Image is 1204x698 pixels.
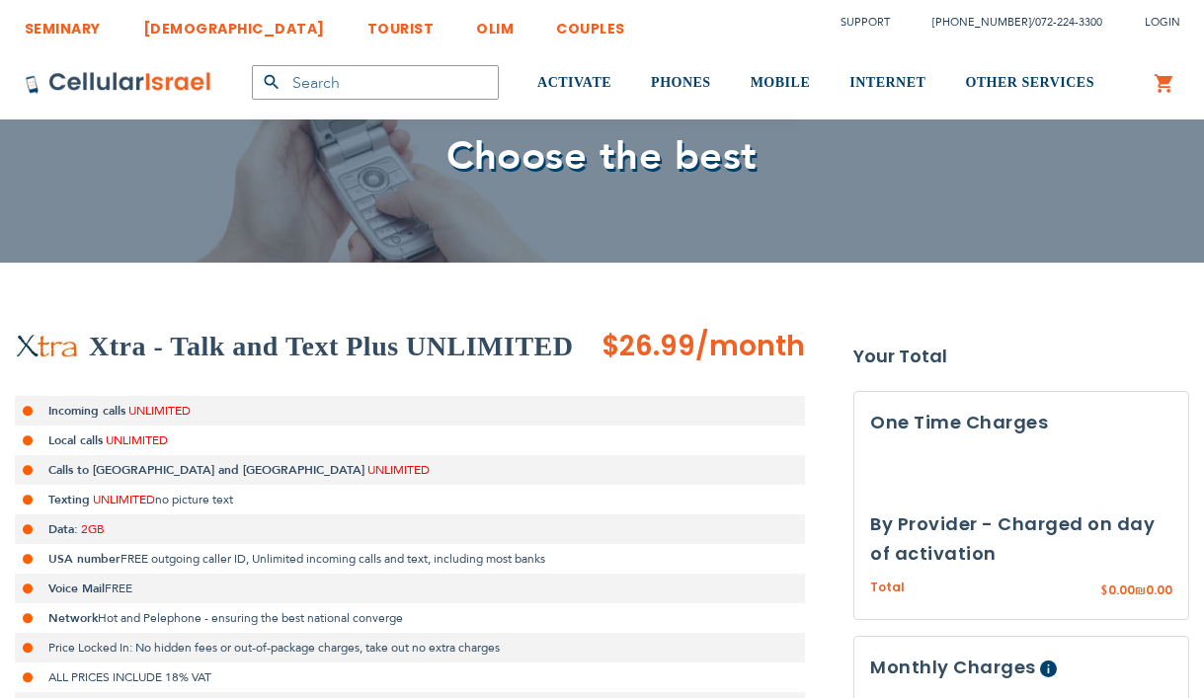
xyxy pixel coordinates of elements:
span: MOBILE [751,75,811,90]
span: Help [1040,660,1057,677]
span: FREE [105,581,132,596]
h2: Xtra - Talk and Text Plus UNLIMITED [89,327,574,366]
span: INTERNET [849,75,925,90]
li: / [913,8,1102,37]
span: UNLIMITED [106,432,168,448]
strong: Local calls [48,432,103,448]
strong: Data: [48,521,78,537]
span: Total [870,579,905,597]
h3: By Provider - Charged on day of activation [870,509,1172,569]
a: Support [841,15,890,30]
span: PHONES [651,75,711,90]
a: OLIM [476,5,514,41]
a: ACTIVATE [537,46,611,120]
strong: Incoming calls [48,403,125,419]
span: 0.00 [1146,582,1172,598]
a: PHONES [651,46,711,120]
strong: USA number [48,551,120,567]
a: TOURIST [367,5,435,41]
a: SEMINARY [25,5,101,41]
a: COUPLES [556,5,625,41]
span: ₪ [1135,582,1146,600]
li: Price Locked In: No hidden fees or out-of-package charges, take out no extra charges [15,633,805,662]
span: FREE outgoing caller ID, Unlimited incoming calls and text, including most banks [120,551,545,567]
li: ALL PRICES INCLUDE 18% VAT [15,662,805,692]
a: [PHONE_NUMBER] [932,15,1031,30]
h3: One Time Charges [870,408,1172,437]
strong: Voice Mail [48,581,105,596]
span: $26.99 [602,327,695,365]
span: Choose the best [446,129,758,184]
strong: Network [48,610,98,626]
input: Search [252,65,499,100]
a: OTHER SERVICES [965,46,1094,120]
img: Xtra - Talk and Text Plus UNLIMITED [15,334,79,359]
img: Cellular Israel Logo [25,71,212,95]
span: Login [1145,15,1180,30]
span: $ [1100,582,1108,600]
strong: Your Total [853,342,1189,371]
span: /month [695,327,805,366]
a: 072-224-3300 [1035,15,1102,30]
strong: Texting [48,492,90,507]
span: ACTIVATE [537,75,611,90]
span: OTHER SERVICES [965,75,1094,90]
a: INTERNET [849,46,925,120]
span: Monthly Charges [870,655,1036,679]
span: UNLIMITED [128,403,191,419]
span: UNLIMITED [367,462,430,478]
a: [DEMOGRAPHIC_DATA] [143,5,325,41]
span: Hot and Pelephone - ensuring the best national converge [98,610,403,626]
span: 0.00 [1108,582,1135,598]
span: no picture text [155,492,233,507]
a: MOBILE [751,46,811,120]
span: UNLIMITED [93,492,155,507]
strong: Calls to [GEOGRAPHIC_DATA] and [GEOGRAPHIC_DATA] [48,462,364,478]
span: 2GB [81,521,105,537]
